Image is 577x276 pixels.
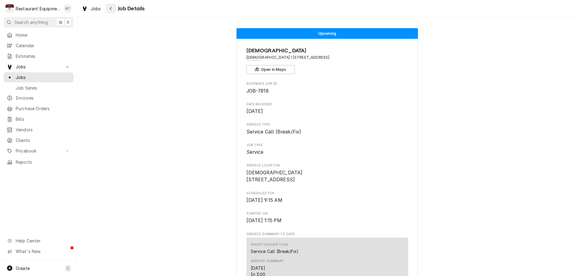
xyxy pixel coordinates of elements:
[106,4,116,13] button: Navigate back
[16,148,61,154] span: Pricebook
[4,62,73,72] a: Go to Jobs
[4,41,73,51] a: Calendar
[246,81,408,86] span: Roopairs Job ID
[5,4,14,13] div: R
[246,163,408,183] div: Service Location
[4,146,73,156] a: Go to Pricebook
[246,47,408,74] div: Client Information
[16,95,70,101] span: Invoices
[251,248,299,255] div: Service Call (Break/Fix)
[246,47,408,55] span: Name
[318,31,336,35] span: Upcoming
[246,108,408,115] span: Date Received
[246,65,295,74] button: Open in Maps
[246,211,408,216] span: Started On
[246,88,269,94] span: JOB-7818
[246,87,408,95] span: Roopairs Job ID
[246,197,408,204] span: Scheduled For
[16,85,70,91] span: Job Series
[246,122,408,127] span: Service Type
[16,266,30,271] span: Create
[246,232,408,237] span: Service Summary To Date
[16,126,70,133] span: Vendors
[246,149,264,155] span: Service
[16,159,70,165] span: Reports
[246,191,408,196] span: Scheduled For
[4,93,73,103] a: Invoices
[246,122,408,135] div: Service Type
[251,242,288,247] div: Short Description
[4,125,73,135] a: Vendors
[16,248,70,255] span: What's New
[16,42,70,49] span: Calendar
[4,72,73,82] a: Jobs
[246,143,408,148] span: Job Type
[16,32,70,38] span: Home
[246,211,408,224] div: Started On
[246,169,408,183] span: Service Location
[4,236,73,246] a: Go to Help Center
[91,5,101,12] span: Jobs
[246,55,408,60] span: Address
[246,102,408,115] div: Date Received
[116,5,145,13] span: Job Details
[4,51,73,61] a: Estimates
[79,4,103,14] a: Jobs
[4,103,73,113] a: Purchase Orders
[16,137,70,143] span: Clients
[67,19,70,25] span: K
[4,30,73,40] a: Home
[4,17,73,28] button: Search anything⌘K
[236,28,418,39] div: Status
[251,259,284,264] div: Service Summary
[5,4,14,13] div: Restaurant Equipment Diagnostics's Avatar
[246,149,408,156] span: Job Type
[246,163,408,168] span: Service Location
[4,246,73,256] a: Go to What's New
[246,102,408,107] span: Date Received
[246,218,282,223] span: [DATE] 1:15 PM
[246,143,408,156] div: Job Type
[16,5,60,12] div: Restaurant Equipment Diagnostics
[4,114,73,124] a: Bills
[246,197,282,203] span: [DATE] 9:15 AM
[246,129,302,135] span: Service Call (Break/Fix)
[246,191,408,204] div: Scheduled For
[16,53,70,59] span: Estimates
[246,108,263,114] span: [DATE]
[15,19,48,25] span: Search anything
[64,4,72,13] div: NT
[246,128,408,136] span: Service Type
[246,81,408,94] div: Roopairs Job ID
[67,265,70,271] span: C
[4,157,73,167] a: Reports
[16,64,61,70] span: Jobs
[246,170,303,183] span: [DEMOGRAPHIC_DATA] [STREET_ADDRESS]
[16,238,70,244] span: Help Center
[4,83,73,93] a: Job Series
[58,19,63,25] span: ⌘
[16,116,70,122] span: Bills
[246,217,408,224] span: Started On
[16,74,70,80] span: Jobs
[16,105,70,112] span: Purchase Orders
[64,4,72,13] div: Nick Tussey's Avatar
[4,135,73,145] a: Clients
